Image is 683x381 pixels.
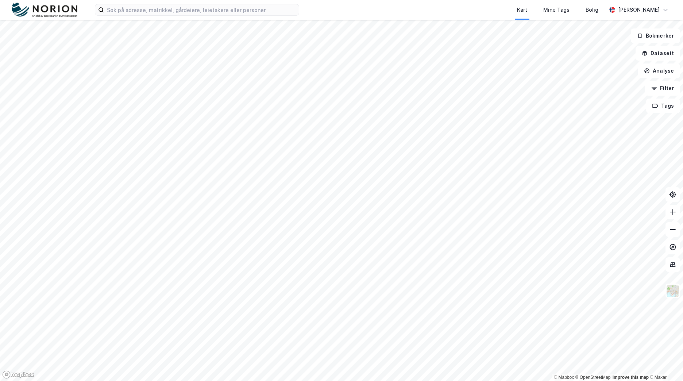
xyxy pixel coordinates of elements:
[543,5,570,14] div: Mine Tags
[647,346,683,381] iframe: Chat Widget
[12,3,77,18] img: norion-logo.80e7a08dc31c2e691866.png
[618,5,660,14] div: [PERSON_NAME]
[586,5,598,14] div: Bolig
[517,5,527,14] div: Kart
[104,4,299,15] input: Søk på adresse, matrikkel, gårdeiere, leietakere eller personer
